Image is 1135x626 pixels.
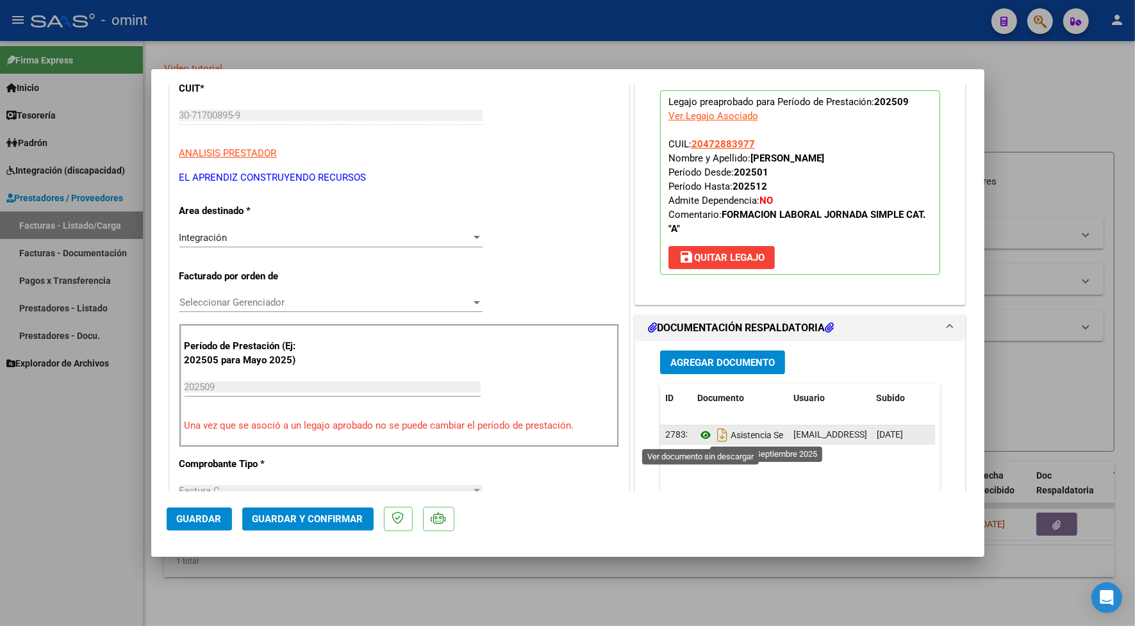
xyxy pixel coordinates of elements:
span: Factura C [179,485,220,497]
p: Area destinado * [179,204,311,218]
p: Período de Prestación (Ej: 202505 para Mayo 2025) [185,339,313,368]
span: Seleccionar Gerenciador [179,297,471,308]
span: [DATE] [877,429,903,440]
button: Quitar Legajo [668,246,775,269]
button: Guardar [167,507,232,531]
p: Legajo preaprobado para Período de Prestación: [660,90,941,275]
span: Asistencia Septiembre 2025 [697,430,841,440]
span: Integración [179,232,228,243]
span: Agregar Documento [670,357,775,368]
i: Descargar documento [714,425,731,445]
div: Ver Legajo Asociado [668,109,758,123]
strong: 202501 [734,167,768,178]
div: DOCUMENTACIÓN RESPALDATORIA [635,341,966,607]
span: CUIL: Nombre y Apellido: Período Desde: Período Hasta: Admite Dependencia: [668,138,926,235]
p: Una vez que se asoció a un legajo aprobado no se puede cambiar el período de prestación. [185,418,614,433]
span: 20472883977 [692,138,755,150]
datatable-header-cell: Usuario [788,384,872,412]
span: Guardar [177,513,222,525]
p: CUIT [179,81,311,96]
span: 27833 [665,429,691,440]
p: Comprobante Tipo * [179,457,311,472]
strong: [PERSON_NAME] [750,152,824,164]
span: Comentario: [668,209,926,235]
span: Quitar Legajo [679,252,765,263]
div: PREAPROBACIÓN PARA INTEGRACION [635,4,966,304]
p: Facturado por orden de [179,269,311,284]
button: Agregar Documento [660,350,785,374]
span: ID [665,393,674,403]
span: Subido [877,393,906,403]
span: ANALISIS PRESTADOR [179,147,277,159]
datatable-header-cell: Documento [692,384,788,412]
strong: 202512 [733,181,767,192]
div: Open Intercom Messenger [1091,582,1122,613]
strong: 202509 [875,96,909,108]
datatable-header-cell: Subido [872,384,936,412]
mat-icon: save [679,249,694,265]
p: EL APRENDIZ CONSTRUYENDO RECURSOS [179,170,619,185]
button: Guardar y Confirmar [242,507,374,531]
strong: FORMACION LABORAL JORNADA SIMPLE CAT. "A" [668,209,926,235]
strong: NO [759,195,773,206]
h1: DOCUMENTACIÓN RESPALDATORIA [648,320,834,336]
datatable-header-cell: ID [660,384,692,412]
mat-expansion-panel-header: DOCUMENTACIÓN RESPALDATORIA [635,315,966,341]
span: Guardar y Confirmar [253,513,363,525]
span: [EMAIL_ADDRESS][DOMAIN_NAME] - El Aprendiz Construyendo Recursos [793,429,1084,440]
span: Documento [697,393,744,403]
span: Usuario [793,393,825,403]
